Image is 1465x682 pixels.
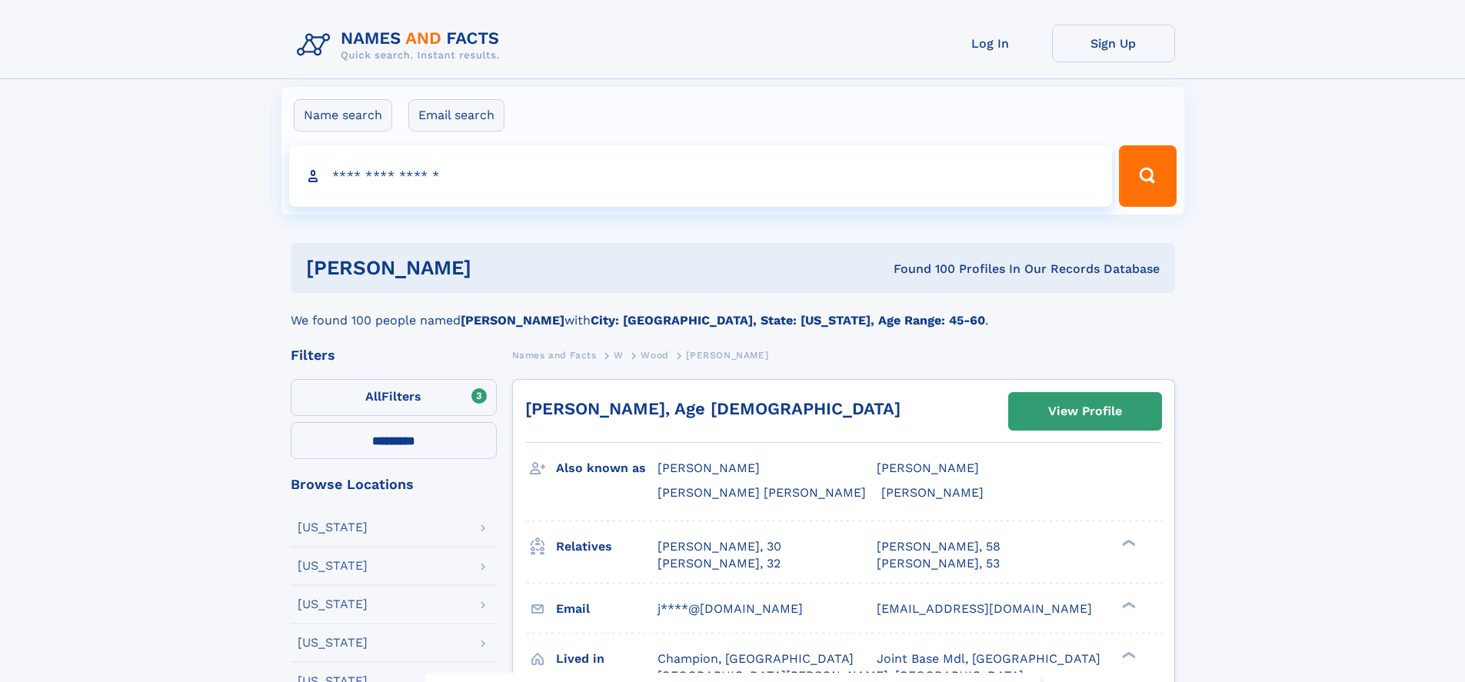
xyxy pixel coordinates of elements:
[1052,25,1175,62] a: Sign Up
[682,261,1160,278] div: Found 100 Profiles In Our Records Database
[512,345,597,364] a: Names and Facts
[556,596,658,622] h3: Email
[658,461,760,475] span: [PERSON_NAME]
[877,601,1092,616] span: [EMAIL_ADDRESS][DOMAIN_NAME]
[289,145,1113,207] input: search input
[658,485,866,500] span: [PERSON_NAME] [PERSON_NAME]
[298,598,368,610] div: [US_STATE]
[877,555,1000,572] a: [PERSON_NAME], 53
[641,350,668,361] span: Wood
[298,521,368,534] div: [US_STATE]
[365,389,381,404] span: All
[298,637,368,649] div: [US_STATE]
[556,534,658,560] h3: Relatives
[1118,600,1137,610] div: ❯
[658,651,854,666] span: Champion, [GEOGRAPHIC_DATA]
[408,99,504,131] label: Email search
[461,313,564,328] b: [PERSON_NAME]
[306,258,683,278] h1: [PERSON_NAME]
[556,455,658,481] h3: Also known as
[614,350,624,361] span: W
[556,646,658,672] h3: Lived in
[877,651,1100,666] span: Joint Base Mdl, [GEOGRAPHIC_DATA]
[1048,394,1122,429] div: View Profile
[291,348,497,362] div: Filters
[641,345,668,364] a: Wood
[686,350,768,361] span: [PERSON_NAME]
[291,25,512,66] img: Logo Names and Facts
[929,25,1052,62] a: Log In
[298,560,368,572] div: [US_STATE]
[877,538,1001,555] a: [PERSON_NAME], 58
[291,477,497,491] div: Browse Locations
[658,538,781,555] a: [PERSON_NAME], 30
[1009,393,1161,430] a: View Profile
[1118,650,1137,660] div: ❯
[1118,537,1137,547] div: ❯
[881,485,984,500] span: [PERSON_NAME]
[291,293,1175,330] div: We found 100 people named with .
[614,345,624,364] a: W
[591,313,985,328] b: City: [GEOGRAPHIC_DATA], State: [US_STATE], Age Range: 45-60
[291,379,497,416] label: Filters
[658,555,781,572] a: [PERSON_NAME], 32
[294,99,392,131] label: Name search
[877,461,979,475] span: [PERSON_NAME]
[1119,145,1176,207] button: Search Button
[525,399,901,418] a: [PERSON_NAME], Age [DEMOGRAPHIC_DATA]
